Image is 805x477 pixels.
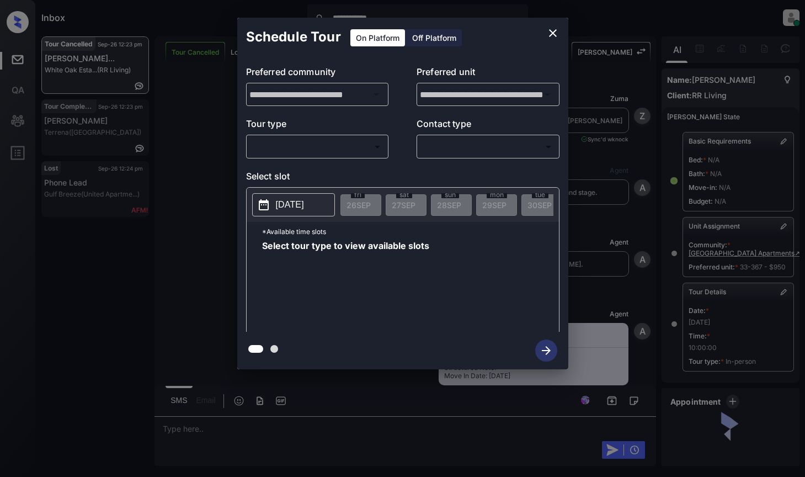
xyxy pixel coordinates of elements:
[542,22,564,44] button: close
[246,117,389,135] p: Tour type
[252,193,335,216] button: [DATE]
[246,65,389,83] p: Preferred community
[350,29,405,46] div: On Platform
[417,65,559,83] p: Preferred unit
[237,18,350,56] h2: Schedule Tour
[262,241,429,330] span: Select tour type to view available slots
[417,117,559,135] p: Contact type
[276,198,304,211] p: [DATE]
[262,222,559,241] p: *Available time slots
[407,29,462,46] div: Off Platform
[246,169,559,187] p: Select slot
